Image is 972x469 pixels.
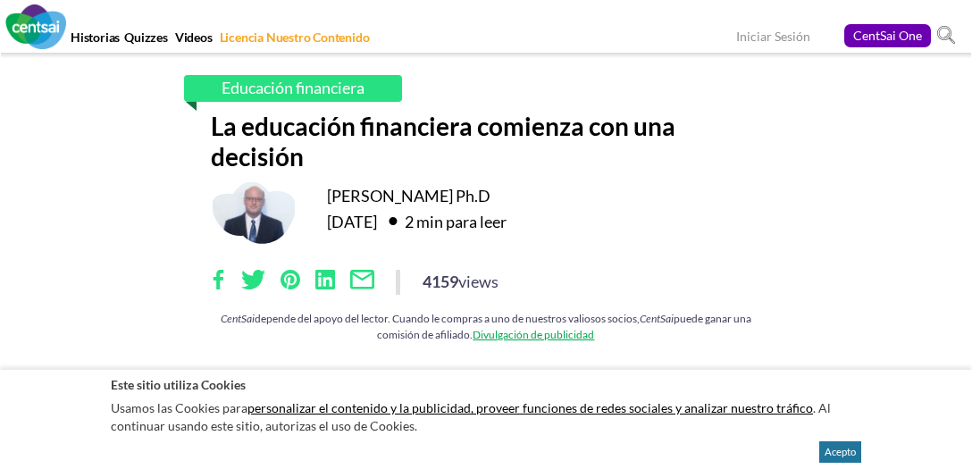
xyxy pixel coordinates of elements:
h1: La educación financiera comienza con una decisión [211,111,762,172]
button: Acepto [819,441,861,463]
a: Divulgación de publicidad [473,328,594,341]
a: Educación financiera [184,75,402,102]
em: CentSai [221,313,255,325]
a: Licencia Nuestro Contenido [217,29,372,54]
a: [PERSON_NAME] Ph.D [327,186,490,205]
div: depende del apoyo del lector. Cuando le compras a uno de nuestros valiosos socios, puede ganar un... [211,311,762,342]
a: CentSai One [844,24,931,47]
h2: Este sitio utiliza Cookies [111,376,861,393]
p: Usamos las Cookies para . Al continuar usando este sitio, autorizas el uso de Cookies. [111,395,861,439]
a: Historias [68,29,121,54]
img: CentSai [5,4,66,49]
div: 2 min para leer [380,206,507,235]
em: CentSai [640,313,674,325]
a: Videos [172,29,214,54]
a: Iniciar Sesión [736,29,810,47]
div: 4159 [423,270,499,293]
span: views [458,272,499,291]
a: Quizzes [121,29,170,54]
time: [DATE] [327,212,377,231]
